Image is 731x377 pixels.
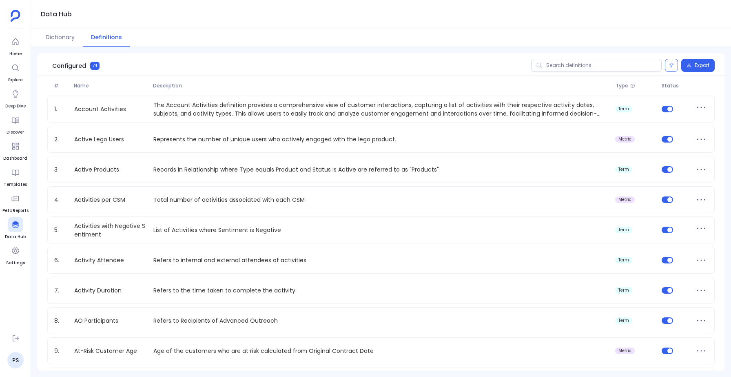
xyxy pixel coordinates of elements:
[51,286,71,295] span: 7.
[618,288,629,293] span: term
[71,256,127,265] a: Activity Attendee
[4,165,27,188] a: Templates
[71,222,150,238] a: Activities with Negative Sentiment
[7,352,24,368] a: PS
[51,196,71,204] span: 4.
[11,10,20,22] img: petavue logo
[618,258,629,263] span: term
[71,135,127,144] a: Active Lego Users
[51,105,71,114] span: 1.
[618,197,631,202] span: metric
[5,87,26,109] a: Deep Dive
[150,347,612,355] p: Age of the customers who are at risk calculated from Original Contract Date
[150,83,612,89] span: Description
[51,256,71,265] span: 6.
[150,135,612,144] p: Represents the number of unique users who actively engaged with the lego product.
[150,317,612,325] p: Refers to Recipients of Advanced Outreach
[618,107,629,112] span: term
[6,260,25,266] span: Settings
[71,286,125,295] a: Activity Duration
[150,286,612,295] p: Refers to the time taken to complete the activity.
[8,34,23,57] a: Home
[8,60,23,83] a: Explore
[3,139,27,162] a: Dashboard
[150,226,612,234] p: List of Activities where Sentiment is Negative
[83,29,130,47] button: Definitions
[618,318,629,323] span: term
[51,347,71,355] span: 9.
[7,113,24,136] a: Discover
[8,77,23,83] span: Explore
[51,83,71,89] span: #
[38,29,83,47] button: Dictionary
[7,129,24,136] span: Discover
[150,256,612,265] p: Refers to internal and external attendees of activities
[616,83,628,89] span: Type
[695,62,709,69] span: Export
[531,59,662,72] input: Search definitions
[658,83,691,89] span: Status
[618,348,631,353] span: metric
[150,101,612,117] p: The Account Activities definition provides a comprehensive view of customer interactions, capturi...
[150,196,612,204] p: Total number of activities associated with each CSM
[5,217,26,240] a: Data Hub
[51,317,71,325] span: 8.
[4,181,27,188] span: Templates
[5,103,26,109] span: Deep Dive
[6,243,25,266] a: Settings
[71,165,122,174] a: Active Products
[71,317,122,325] a: AO Participants
[90,62,100,70] span: 74
[618,228,629,232] span: term
[51,135,71,144] span: 2.
[52,62,86,70] span: Configured
[2,191,29,214] a: PetaReports
[5,234,26,240] span: Data Hub
[618,167,629,172] span: term
[51,165,71,174] span: 3.
[681,59,715,72] button: Export
[8,51,23,57] span: Home
[71,83,150,89] span: Name
[3,155,27,162] span: Dashboard
[71,196,128,204] a: Activities per CSM
[71,347,140,355] a: At-Risk Customer Age
[618,137,631,142] span: metric
[41,9,72,20] h1: Data Hub
[2,207,29,214] span: PetaReports
[71,105,129,114] a: Account Activities
[150,165,612,174] p: Records in Relationship where Type equals Product and Status is Active are referred to as "Products"
[51,226,71,234] span: 5.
